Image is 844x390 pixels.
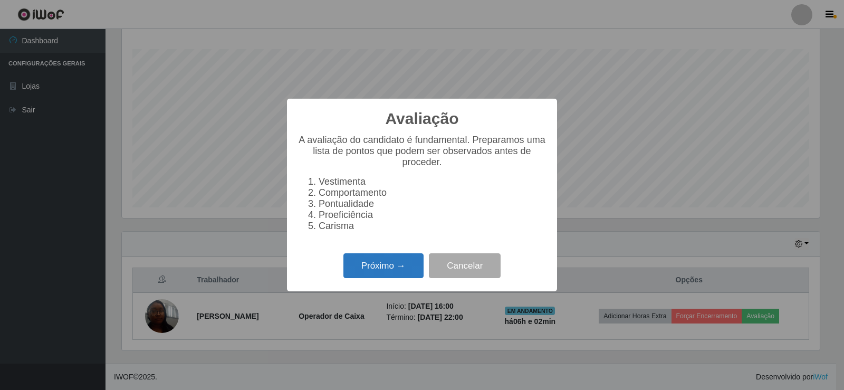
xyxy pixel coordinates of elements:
[319,176,546,187] li: Vestimenta
[386,109,459,128] h2: Avaliação
[298,135,546,168] p: A avaliação do candidato é fundamental. Preparamos uma lista de pontos que podem ser observados a...
[429,253,501,278] button: Cancelar
[343,253,424,278] button: Próximo →
[319,198,546,210] li: Pontualidade
[319,221,546,232] li: Carisma
[319,187,546,198] li: Comportamento
[319,210,546,221] li: Proeficiência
